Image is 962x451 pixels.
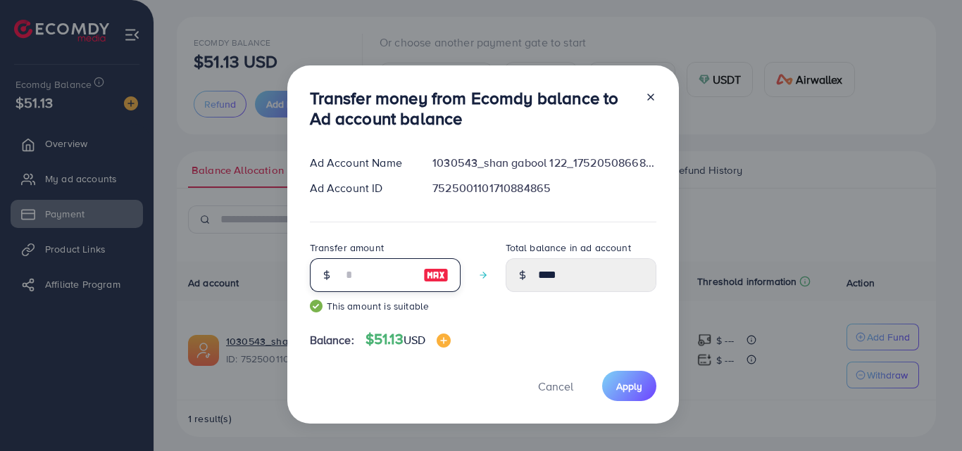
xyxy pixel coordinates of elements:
[310,332,354,348] span: Balance:
[506,241,631,255] label: Total balance in ad account
[902,388,951,440] iframe: Chat
[404,332,425,348] span: USD
[538,379,573,394] span: Cancel
[616,379,642,393] span: Apply
[421,180,667,196] div: 7525001101710884865
[310,300,323,312] img: guide
[299,180,422,196] div: Ad Account ID
[423,267,449,284] img: image
[520,371,591,401] button: Cancel
[299,155,422,171] div: Ad Account Name
[437,334,451,348] img: image
[602,371,656,401] button: Apply
[421,155,667,171] div: 1030543_shan gabool 122_1752050866845
[310,241,384,255] label: Transfer amount
[366,331,451,348] h4: $51.13
[310,299,461,313] small: This amount is suitable
[310,88,634,129] h3: Transfer money from Ecomdy balance to Ad account balance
